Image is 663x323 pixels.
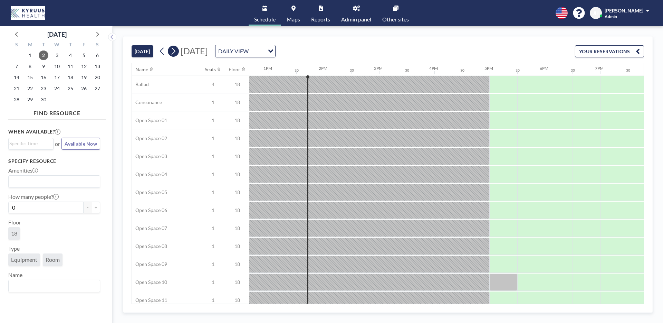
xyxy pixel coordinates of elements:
div: S [90,41,104,50]
button: - [84,202,92,213]
input: Search for option [9,177,96,186]
span: Wednesday, September 17, 2025 [52,73,62,82]
span: 18 [225,297,249,303]
span: Saturday, September 13, 2025 [93,62,102,71]
span: Room [46,256,60,263]
span: 18 [225,117,249,123]
button: + [92,202,100,213]
div: 30 [626,68,630,73]
button: Available Now [61,138,100,150]
span: Friday, September 12, 2025 [79,62,89,71]
input: Search for option [9,282,96,290]
span: Open Space 02 [132,135,167,141]
label: Name [8,271,22,278]
span: Reports [311,17,330,22]
div: Search for option [9,280,100,292]
span: Open Space 04 [132,171,167,177]
span: Ballad [132,81,149,87]
span: Saturday, September 6, 2025 [93,50,102,60]
span: or [55,140,60,147]
div: [DATE] [47,29,67,39]
span: 1 [201,189,225,195]
label: Type [8,245,20,252]
span: DAILY VIEW [217,47,250,56]
span: 1 [201,135,225,141]
div: 1PM [263,66,272,71]
div: 30 [405,68,409,73]
div: 30 [295,68,299,73]
span: Sunday, September 28, 2025 [12,95,21,104]
span: 1 [201,153,225,159]
button: [DATE] [132,45,153,57]
div: 2PM [319,66,327,71]
span: 18 [11,230,17,237]
div: Floor [229,66,240,73]
span: Friday, September 5, 2025 [79,50,89,60]
span: Consonance [132,99,162,105]
span: 1 [201,243,225,249]
div: Seats [205,66,216,73]
div: 3PM [374,66,383,71]
span: Open Space 07 [132,225,167,231]
span: Open Space 03 [132,153,167,159]
span: 18 [225,207,249,213]
span: Tuesday, September 2, 2025 [39,50,48,60]
span: 18 [225,225,249,231]
span: Admin [605,14,617,19]
div: M [23,41,37,50]
span: Maps [287,17,300,22]
div: W [50,41,64,50]
span: Monday, September 8, 2025 [25,62,35,71]
span: Open Space 08 [132,243,167,249]
label: Amenities [8,167,38,174]
span: Equipment [11,256,37,263]
span: Available Now [65,141,97,147]
span: [DATE] [181,46,208,56]
span: Wednesday, September 3, 2025 [52,50,62,60]
span: 18 [225,279,249,285]
div: 30 [516,68,520,73]
span: Open Space 01 [132,117,167,123]
button: YOUR RESERVATIONS [575,45,644,57]
label: How many people? [8,193,59,200]
div: T [64,41,77,50]
div: T [37,41,50,50]
span: Monday, September 22, 2025 [25,84,35,93]
span: 1 [201,225,225,231]
img: organization-logo [11,6,45,20]
span: Thursday, September 25, 2025 [66,84,75,93]
span: Monday, September 29, 2025 [25,95,35,104]
span: Admin panel [341,17,371,22]
div: 4PM [429,66,438,71]
div: 30 [350,68,354,73]
span: Open Space 10 [132,279,167,285]
span: 1 [201,207,225,213]
span: 1 [201,261,225,267]
span: Thursday, September 18, 2025 [66,73,75,82]
span: Tuesday, September 16, 2025 [39,73,48,82]
span: Monday, September 1, 2025 [25,50,35,60]
input: Search for option [9,140,49,147]
span: 1 [201,279,225,285]
div: 30 [460,68,464,73]
span: 18 [225,81,249,87]
span: 18 [225,189,249,195]
span: 18 [225,261,249,267]
span: 4 [201,81,225,87]
span: 1 [201,171,225,177]
span: Open Space 05 [132,189,167,195]
div: F [77,41,90,50]
span: Open Space 09 [132,261,167,267]
span: 18 [225,135,249,141]
span: Tuesday, September 23, 2025 [39,84,48,93]
span: Sunday, September 7, 2025 [12,62,21,71]
div: Search for option [9,176,100,187]
div: Search for option [9,138,53,149]
span: [PERSON_NAME] [605,8,643,13]
span: Saturday, September 20, 2025 [93,73,102,82]
span: Thursday, September 4, 2025 [66,50,75,60]
span: Open Space 06 [132,207,167,213]
div: 5PM [484,66,493,71]
span: Other sites [382,17,409,22]
span: 18 [225,243,249,249]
